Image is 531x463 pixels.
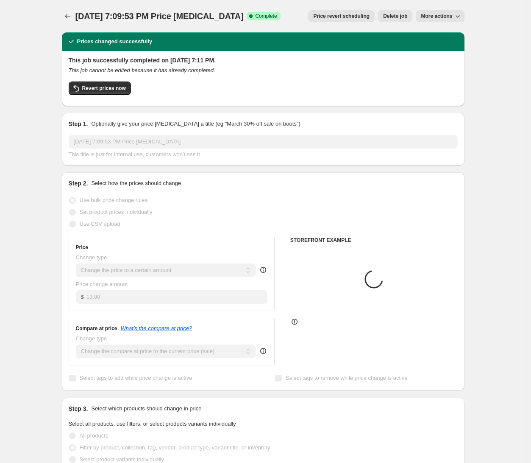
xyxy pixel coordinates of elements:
i: This job cannot be edited because it has already completed. [69,67,215,73]
h2: This job successfully completed on [DATE] 7:11 PM. [69,56,458,65]
span: Use bulk price change rules [80,197,147,203]
span: Price change amount [76,281,128,287]
h2: Step 1. [69,120,88,128]
button: Price change jobs [62,10,74,22]
h2: Step 3. [69,404,88,413]
button: More actions [416,10,464,22]
p: Select how the prices should change [91,179,181,188]
span: Revert prices now [82,85,126,92]
span: Change type [76,335,107,342]
span: Complete [255,13,277,20]
span: $ [81,294,84,300]
input: 30% off holiday sale [69,135,458,149]
div: help [259,347,267,355]
span: This title is just for internal use, customers won't see it [69,151,200,157]
p: Select which products should change in price [91,404,201,413]
span: Select tags to remove while price change is active [286,375,408,381]
span: More actions [421,13,452,20]
h2: Step 2. [69,179,88,188]
span: [DATE] 7:09:53 PM Price [MEDICAL_DATA] [75,11,244,21]
span: All products [80,432,108,439]
h6: STOREFRONT EXAMPLE [290,237,458,244]
button: Revert prices now [69,81,131,95]
button: Delete job [378,10,412,22]
span: Select all products, use filters, or select products variants individually [69,421,236,427]
h3: Compare at price [76,325,117,332]
span: Filter by product, collection, tag, vendor, product type, variant title, or inventory [80,444,270,451]
span: Select tags to add while price change is active [80,375,192,381]
span: Delete job [383,13,407,20]
button: What's the compare at price? [121,325,192,331]
div: help [259,266,267,274]
input: 80.00 [86,290,267,304]
span: Use CSV upload [80,221,120,227]
span: Price revert scheduling [313,13,370,20]
h3: Price [76,244,88,251]
button: Price revert scheduling [308,10,375,22]
h2: Prices changed successfully [77,37,153,46]
span: Change type [76,254,107,261]
span: Set product prices individually [80,209,153,215]
p: Optionally give your price [MEDICAL_DATA] a title (eg "March 30% off sale on boots") [91,120,300,128]
span: Select product variants individually [80,456,164,463]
